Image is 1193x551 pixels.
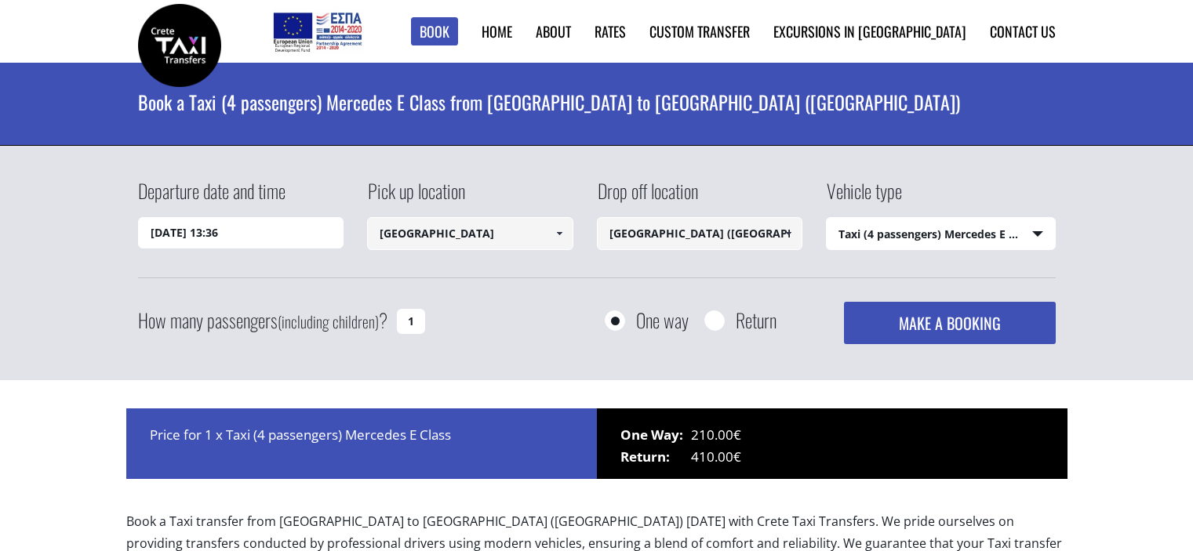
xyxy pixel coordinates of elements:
label: Vehicle type [826,177,902,217]
a: Excursions in [GEOGRAPHIC_DATA] [773,21,966,42]
img: e-bannersEUERDF180X90.jpg [271,8,364,55]
label: Pick up location [367,177,465,217]
a: About [536,21,571,42]
span: Return: [620,446,691,468]
a: Book [411,17,458,46]
a: Contact us [990,21,1056,42]
button: MAKE A BOOKING [844,302,1055,344]
a: Home [482,21,512,42]
a: Show All Items [546,217,572,250]
a: Show All Items [776,217,802,250]
span: Taxi (4 passengers) Mercedes E Class [827,218,1055,251]
div: Price for 1 x Taxi (4 passengers) Mercedes E Class [126,408,597,479]
input: Select drop-off location [597,217,803,250]
input: Select pickup location [367,217,573,250]
a: Crete Taxi Transfers | Book a Taxi transfer from Chania airport to Mitsis Laguna Resort & Spa (An... [138,35,221,52]
label: How many passengers ? [138,302,387,340]
a: Custom Transfer [649,21,750,42]
div: 210.00€ 410.00€ [597,408,1068,479]
h1: Book a Taxi (4 passengers) Mercedes E Class from [GEOGRAPHIC_DATA] to [GEOGRAPHIC_DATA] ([GEOGRAP... [138,63,1056,141]
a: Rates [595,21,626,42]
label: Departure date and time [138,177,286,217]
img: Crete Taxi Transfers | Book a Taxi transfer from Chania airport to Mitsis Laguna Resort & Spa (An... [138,4,221,87]
small: (including children) [278,310,379,333]
label: Drop off location [597,177,698,217]
span: One Way: [620,424,691,446]
label: Return [736,310,777,330]
label: One way [636,310,689,330]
